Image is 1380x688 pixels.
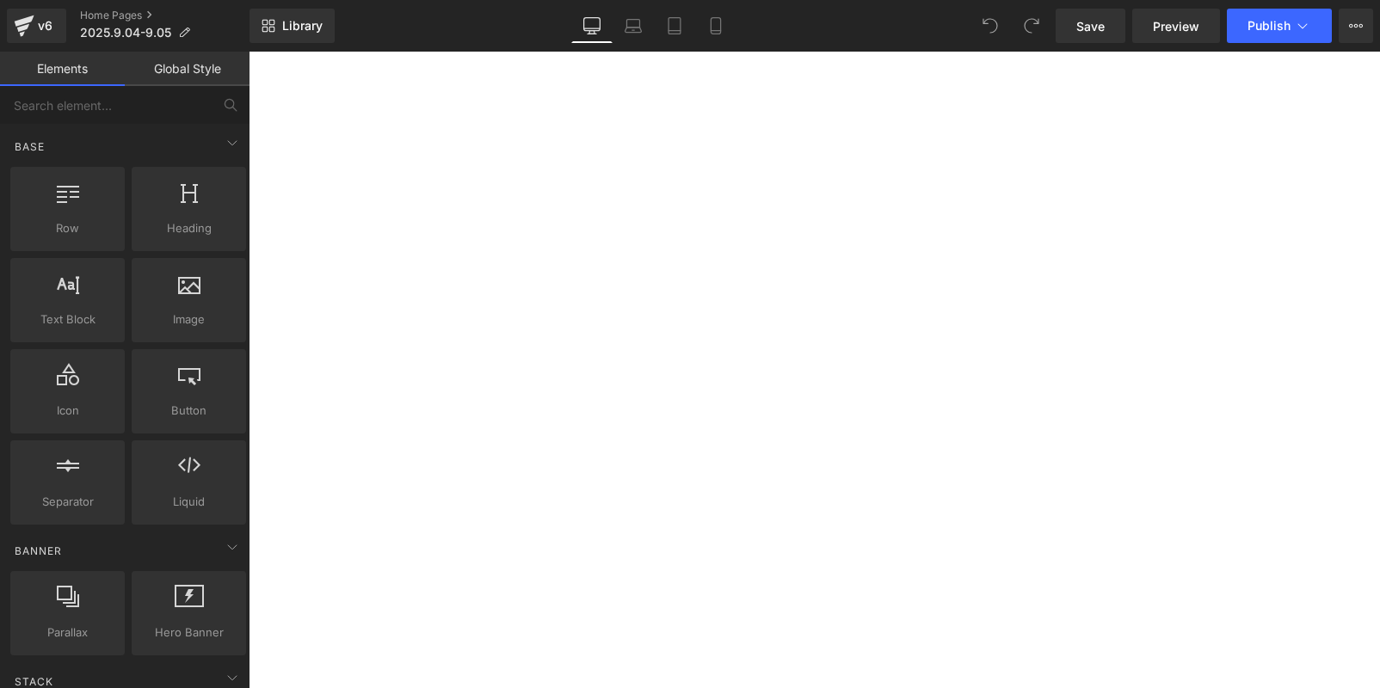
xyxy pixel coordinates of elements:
[13,543,64,559] span: Banner
[695,9,736,43] a: Mobile
[1014,9,1049,43] button: Redo
[571,9,613,43] a: Desktop
[137,219,241,237] span: Heading
[1132,9,1220,43] a: Preview
[15,493,120,511] span: Separator
[973,9,1007,43] button: Undo
[1339,9,1373,43] button: More
[15,310,120,329] span: Text Block
[1248,19,1291,33] span: Publish
[7,9,66,43] a: v6
[137,493,241,511] span: Liquid
[125,52,250,86] a: Global Style
[80,26,171,40] span: 2025.9.04-9.05
[282,18,323,34] span: Library
[654,9,695,43] a: Tablet
[1153,17,1199,35] span: Preview
[1076,17,1105,35] span: Save
[13,138,46,155] span: Base
[250,9,335,43] a: New Library
[80,9,250,22] a: Home Pages
[137,310,241,329] span: Image
[15,402,120,420] span: Icon
[15,623,120,642] span: Parallax
[613,9,654,43] a: Laptop
[15,219,120,237] span: Row
[1227,9,1332,43] button: Publish
[34,15,56,37] div: v6
[137,402,241,420] span: Button
[137,623,241,642] span: Hero Banner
